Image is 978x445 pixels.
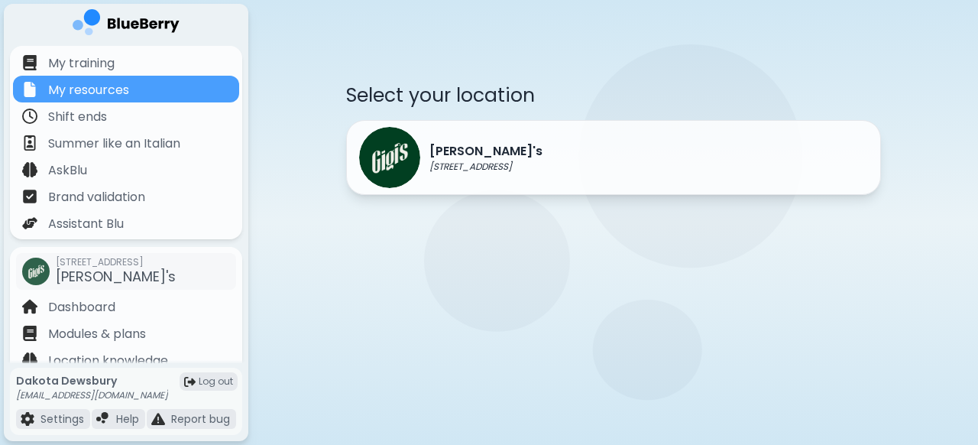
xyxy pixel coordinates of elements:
img: file icon [22,162,37,177]
img: logout [184,376,196,388]
p: Summer like an Italian [48,135,180,153]
span: [PERSON_NAME]'s [56,267,176,286]
p: [PERSON_NAME]'s [429,142,542,161]
p: Modules & plans [48,325,146,343]
p: Brand validation [48,188,145,206]
p: AskBlu [48,161,87,180]
img: company thumbnail [22,258,50,285]
img: file icon [22,135,37,151]
p: Help [116,412,139,426]
img: Gigi's logo [359,127,420,188]
img: file icon [21,412,34,426]
p: [STREET_ADDRESS] [429,161,542,173]
p: My training [48,54,115,73]
p: Location knowledge [48,352,168,370]
p: Settings [40,412,84,426]
p: [EMAIL_ADDRESS][DOMAIN_NAME] [16,389,168,401]
img: file icon [22,352,37,368]
span: Log out [199,375,233,388]
p: Dashboard [48,298,115,317]
img: file icon [22,82,37,97]
img: company logo [73,9,180,41]
span: [STREET_ADDRESS] [56,256,176,268]
p: Shift ends [48,108,107,126]
img: file icon [22,326,37,341]
p: Report bug [171,412,230,426]
img: file icon [22,109,37,124]
p: Dakota Dewsbury [16,374,168,388]
img: file icon [22,299,37,314]
img: file icon [22,216,37,231]
p: Select your location [346,83,881,108]
img: file icon [22,189,37,204]
p: My resources [48,81,129,99]
p: Assistant Blu [48,215,124,233]
img: file icon [22,55,37,70]
img: file icon [151,412,165,426]
img: file icon [96,412,110,426]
